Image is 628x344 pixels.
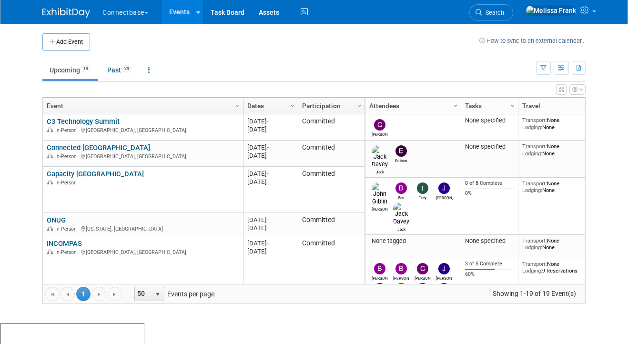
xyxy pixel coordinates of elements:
a: Tasks [465,98,512,114]
button: Add Event [42,33,90,51]
div: Carmine Caporelli [372,131,388,137]
a: Go to the previous page [61,287,75,301]
a: INCOMPAS [47,239,82,248]
div: [DATE] [247,170,294,178]
a: Column Settings [288,98,298,112]
span: Column Settings [289,102,296,110]
img: Brian Duffner [395,263,407,274]
img: In-Person Event [47,180,53,184]
img: In-Person Event [47,153,53,158]
a: Go to the first page [45,287,60,301]
span: Go to the last page [111,291,119,298]
div: Brian Duffner [393,274,410,281]
span: - [267,170,269,177]
img: Mary Ann Rose [374,283,385,294]
img: ExhibitDay [42,8,90,18]
div: [DATE] [247,125,294,133]
span: 1 [76,287,91,301]
a: How to sync to an external calendar... [479,37,586,44]
span: In-Person [55,226,80,232]
img: James Grant [438,182,450,194]
div: [DATE] [247,178,294,186]
a: Column Settings [233,98,243,112]
div: Jack Davey [393,225,410,232]
td: Committed [298,236,365,303]
span: Column Settings [509,102,517,110]
div: [DATE] [247,117,294,125]
span: - [267,144,269,151]
div: [DATE] [247,152,294,160]
div: None 9 Reservations [522,261,591,274]
span: Transport: [522,117,547,123]
a: Search [469,4,513,21]
a: Capacity [GEOGRAPHIC_DATA] [47,170,144,178]
div: [DATE] [247,216,294,224]
span: Column Settings [452,102,459,110]
div: Jack Davey [372,168,388,174]
div: [GEOGRAPHIC_DATA], [GEOGRAPHIC_DATA] [47,248,239,256]
div: None tagged [369,237,457,245]
div: [DATE] [247,224,294,232]
img: John Giblin [372,182,388,205]
td: Committed [298,141,365,167]
a: Go to the last page [108,287,122,301]
div: Trey Willis [415,194,431,200]
span: In-Person [55,153,80,160]
img: Ben Edmond [395,182,407,194]
a: Column Settings [508,98,518,112]
div: John Giblin [372,205,388,212]
div: None None [522,143,591,157]
span: Search [482,9,504,16]
div: [GEOGRAPHIC_DATA], [GEOGRAPHIC_DATA] [47,126,239,134]
span: Events per page [122,287,224,301]
a: Attendees [369,98,455,114]
a: Upcoming19 [42,61,98,79]
img: In-Person Event [47,249,53,254]
div: 3 of 5 Complete [465,261,515,267]
div: None None [522,117,591,131]
span: - [267,118,269,125]
span: Transport: [522,237,547,244]
td: Committed [298,114,365,141]
span: In-Person [55,180,80,186]
div: None specified [465,237,515,245]
div: None None [522,237,591,251]
td: Committed [298,213,365,236]
div: Edison Smith-Stubbs [393,157,410,163]
img: In-Person Event [47,127,53,132]
span: select [154,291,162,298]
div: [US_STATE], [GEOGRAPHIC_DATA] [47,224,239,233]
img: Brian Maggiacomo [374,263,385,274]
a: C3 Technology Summit [47,117,120,126]
span: Lodging: [522,187,542,193]
span: Showing 1-19 of 19 Event(s) [484,287,585,300]
img: John Reumann [438,263,450,274]
a: Column Settings [584,98,595,112]
span: In-Person [55,127,80,133]
span: - [267,240,269,247]
div: None specified [465,143,515,151]
a: Past29 [100,61,139,79]
span: 50 [135,287,151,301]
span: Lodging: [522,150,542,157]
span: Transport: [522,143,547,150]
span: Go to the next page [95,291,103,298]
img: Edison Smith-Stubbs [395,145,407,157]
span: Lodging: [522,267,542,274]
div: [DATE] [247,143,294,152]
div: James Grant [436,194,453,200]
a: Column Settings [355,98,365,112]
a: Go to the next page [92,287,106,301]
div: John Reumann [436,274,453,281]
img: Trey Willis [417,182,428,194]
span: Lodging: [522,124,542,131]
div: [DATE] [247,239,294,247]
a: Column Settings [451,98,461,112]
a: Participation [302,98,358,114]
div: Colleen Gallagher [415,274,431,281]
span: - [267,216,269,223]
div: 60% [465,271,515,278]
div: 0 of 8 Complete [465,180,515,187]
a: Event [47,98,237,114]
div: Ben Edmond [393,194,410,200]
